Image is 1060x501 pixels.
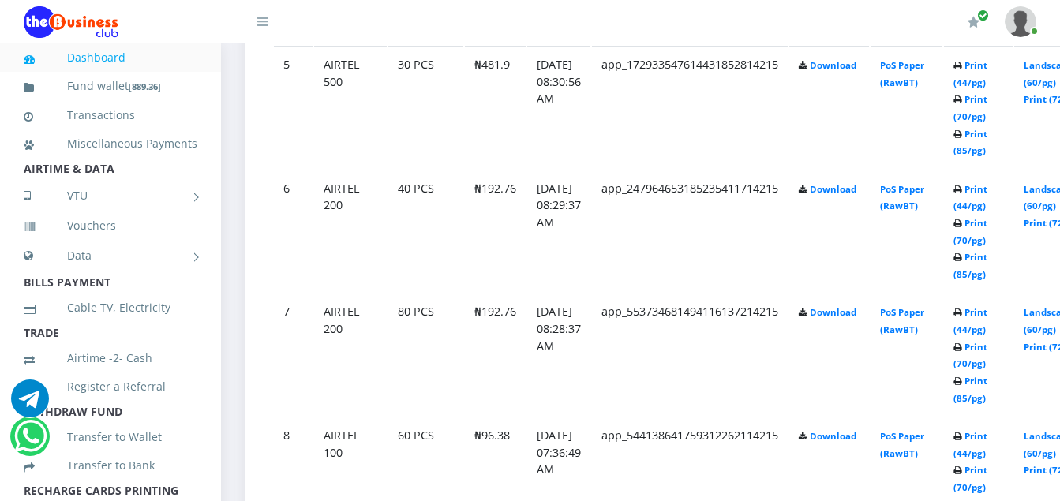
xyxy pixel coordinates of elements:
[953,128,987,157] a: Print (85/pg)
[14,429,47,455] a: Chat for support
[810,59,856,71] a: Download
[527,46,590,168] td: [DATE] 08:30:56 AM
[880,59,924,88] a: PoS Paper (RawBT)
[968,16,979,28] i: Renew/Upgrade Subscription
[465,170,526,292] td: ₦192.76
[129,80,161,92] small: [ ]
[810,306,856,318] a: Download
[314,170,387,292] td: AIRTEL 200
[592,293,788,415] td: app_553734681494116137214215
[880,430,924,459] a: PoS Paper (RawBT)
[953,375,987,404] a: Print (85/pg)
[388,170,463,292] td: 40 PCS
[314,293,387,415] td: AIRTEL 200
[274,46,313,168] td: 5
[810,430,856,442] a: Download
[24,447,197,484] a: Transfer to Bank
[24,368,197,405] a: Register a Referral
[24,340,197,376] a: Airtime -2- Cash
[953,341,987,370] a: Print (70/pg)
[24,39,197,76] a: Dashboard
[527,170,590,292] td: [DATE] 08:29:37 AM
[953,430,987,459] a: Print (44/pg)
[1005,6,1036,37] img: User
[592,46,788,168] td: app_172933547614431852814215
[132,80,158,92] b: 889.36
[24,208,197,244] a: Vouchers
[880,306,924,335] a: PoS Paper (RawBT)
[953,251,987,280] a: Print (85/pg)
[953,306,987,335] a: Print (44/pg)
[24,125,197,162] a: Miscellaneous Payments
[527,293,590,415] td: [DATE] 08:28:37 AM
[24,97,197,133] a: Transactions
[977,9,989,21] span: Renew/Upgrade Subscription
[465,46,526,168] td: ₦481.9
[314,46,387,168] td: AIRTEL 500
[953,183,987,212] a: Print (44/pg)
[465,293,526,415] td: ₦192.76
[388,46,463,168] td: 30 PCS
[953,93,987,122] a: Print (70/pg)
[953,59,987,88] a: Print (44/pg)
[592,170,788,292] td: app_247964653185235411714215
[880,183,924,212] a: PoS Paper (RawBT)
[24,176,197,215] a: VTU
[810,183,856,195] a: Download
[953,464,987,493] a: Print (70/pg)
[11,391,49,417] a: Chat for support
[953,217,987,246] a: Print (70/pg)
[24,68,197,105] a: Fund wallet[889.36]
[388,293,463,415] td: 80 PCS
[274,170,313,292] td: 6
[24,290,197,326] a: Cable TV, Electricity
[24,6,118,38] img: Logo
[24,236,197,275] a: Data
[24,419,197,455] a: Transfer to Wallet
[274,293,313,415] td: 7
